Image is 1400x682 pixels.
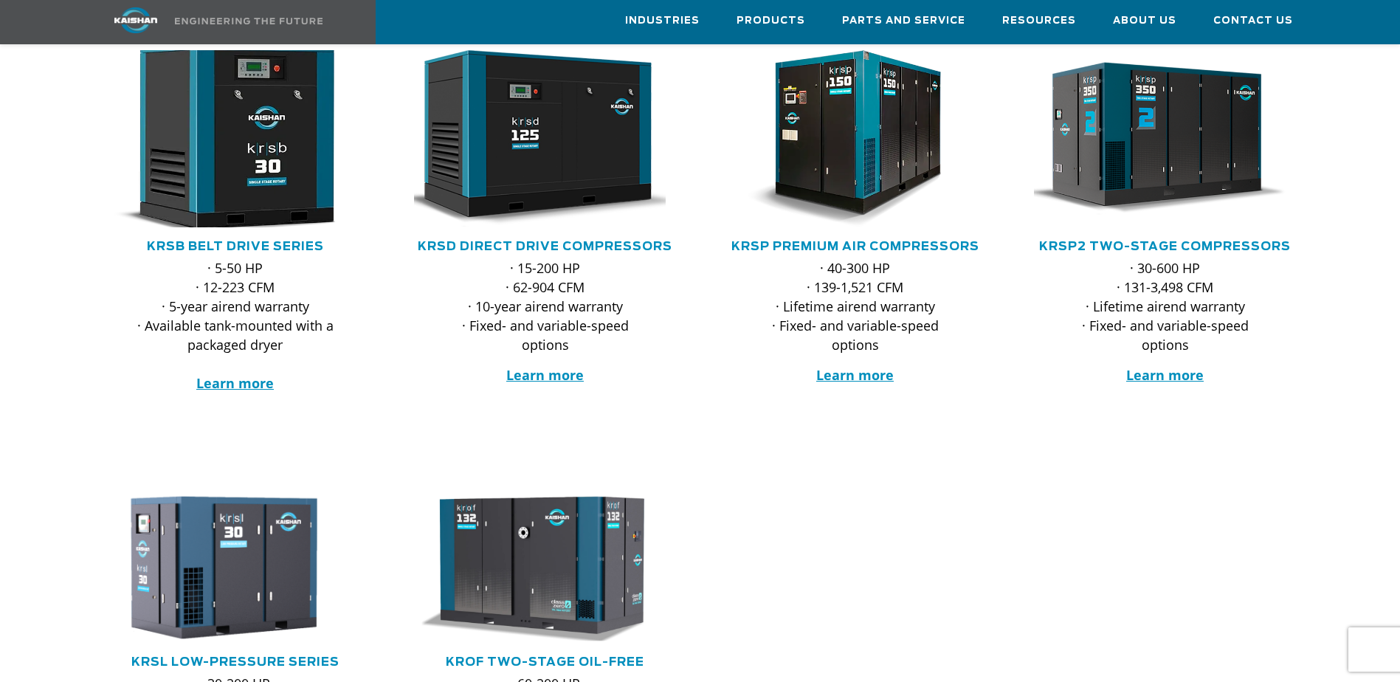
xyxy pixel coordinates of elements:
[1113,13,1176,30] span: About Us
[147,241,324,252] a: KRSB Belt Drive Series
[625,1,700,41] a: Industries
[131,656,339,668] a: KRSL Low-Pressure Series
[842,1,965,41] a: Parts and Service
[731,241,979,252] a: KRSP Premium Air Compressors
[506,366,584,384] a: Learn more
[104,492,367,643] div: krsl30
[754,258,957,354] p: · 40-300 HP · 139-1,521 CFM · Lifetime airend warranty · Fixed- and variable-speed options
[724,50,987,227] div: krsp150
[403,50,666,227] img: krsd125
[1039,241,1291,252] a: KRSP2 Two-Stage Compressors
[842,13,965,30] span: Parts and Service
[713,50,976,227] img: krsp150
[134,258,337,393] p: · 5-50 HP · 12-223 CFM · 5-year airend warranty · Available tank-mounted with a packaged dryer
[1023,50,1286,227] img: krsp350
[446,656,644,668] a: KROF TWO-STAGE OIL-FREE
[1002,13,1076,30] span: Resources
[1213,13,1293,30] span: Contact Us
[625,13,700,30] span: Industries
[104,50,367,227] div: krsb30
[403,492,666,643] img: krof132
[1034,50,1297,227] div: krsp350
[1113,1,1176,41] a: About Us
[93,492,356,643] img: krsl30
[175,18,323,24] img: Engineering the future
[444,258,647,354] p: · 15-200 HP · 62-904 CFM · 10-year airend warranty · Fixed- and variable-speed options
[414,492,677,643] div: krof132
[816,366,894,384] a: Learn more
[737,13,805,30] span: Products
[196,374,274,392] a: Learn more
[1213,1,1293,41] a: Contact Us
[1002,1,1076,41] a: Resources
[1126,366,1204,384] a: Learn more
[1063,258,1267,354] p: · 30-600 HP · 131-3,498 CFM · Lifetime airend warranty · Fixed- and variable-speed options
[418,241,672,252] a: KRSD Direct Drive Compressors
[414,50,677,227] div: krsd125
[80,7,191,33] img: kaishan logo
[737,1,805,41] a: Products
[80,41,369,236] img: krsb30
